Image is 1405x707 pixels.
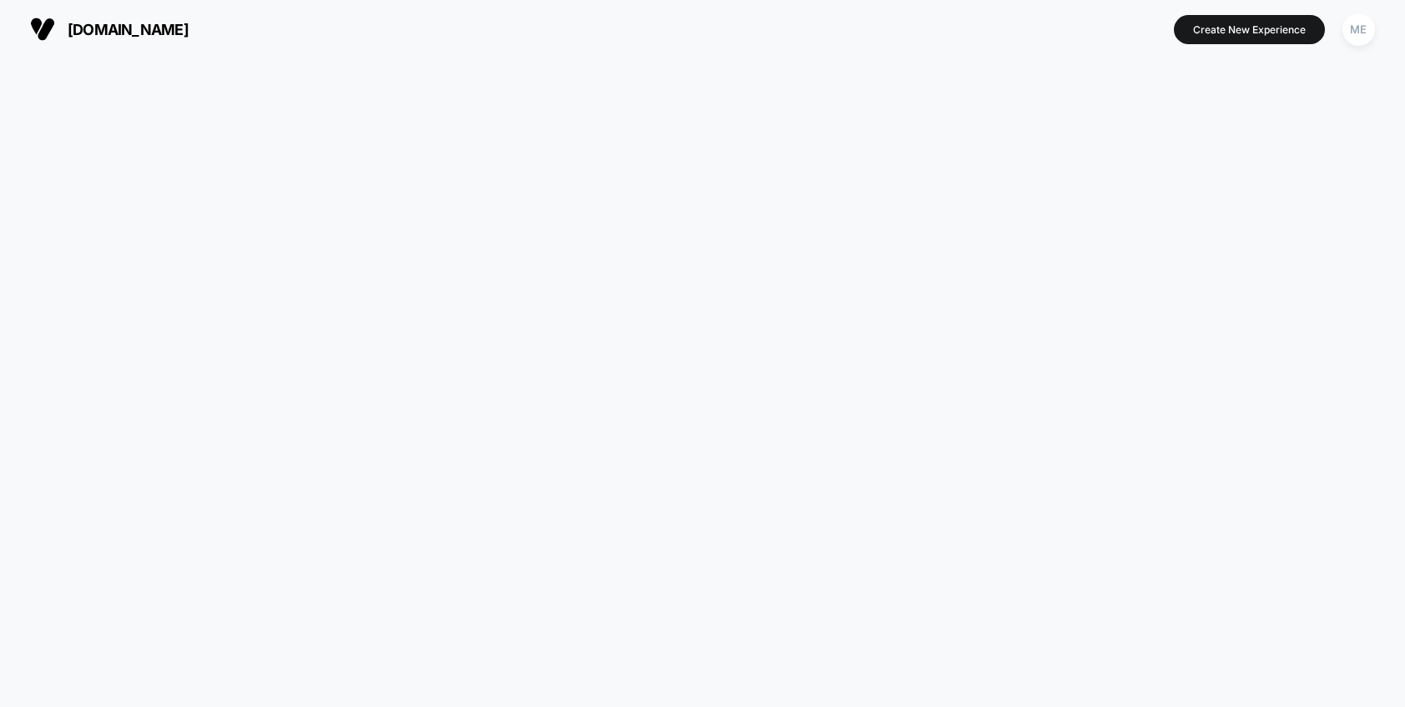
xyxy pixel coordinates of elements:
button: ME [1337,13,1380,47]
div: ME [1342,13,1375,46]
span: [DOMAIN_NAME] [68,21,189,38]
button: [DOMAIN_NAME] [25,16,194,43]
img: Visually logo [30,17,55,42]
button: Create New Experience [1174,15,1325,44]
